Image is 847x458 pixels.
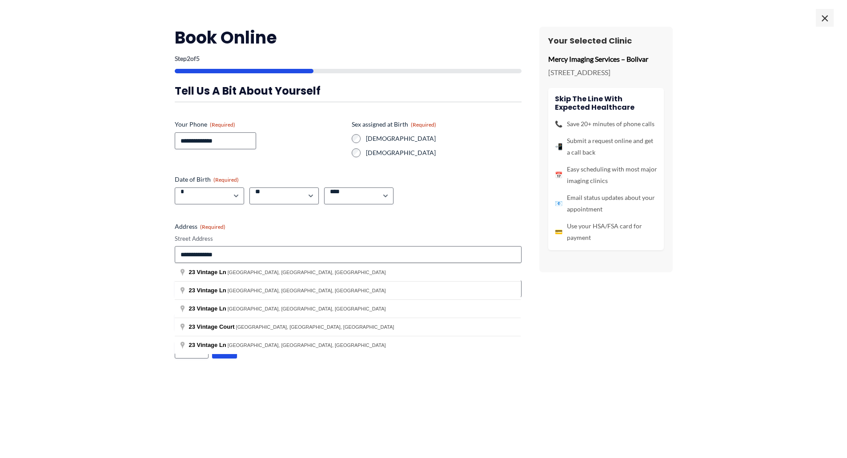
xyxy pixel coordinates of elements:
li: Easy scheduling with most major imaging clinics [555,163,657,187]
span: 📧 [555,198,562,209]
span: (Required) [213,176,239,183]
span: [GEOGRAPHIC_DATA], [GEOGRAPHIC_DATA], [GEOGRAPHIC_DATA] [228,343,386,348]
p: [STREET_ADDRESS] [548,66,664,79]
li: Use your HSA/FSA card for payment [555,220,657,243]
li: Save 20+ minutes of phone calls [555,118,657,130]
span: (Required) [210,121,235,128]
span: 📅 [555,169,562,181]
p: Mercy Imaging Services – Bolivar [548,52,664,66]
span: (Required) [411,121,436,128]
li: Email status updates about your appointment [555,192,657,215]
span: 💳 [555,226,562,238]
span: 23 [189,323,195,330]
h3: Tell us a bit about yourself [175,84,522,98]
span: Vintage Court [197,323,235,330]
span: 2 [187,55,190,62]
label: Your Phone [175,120,345,129]
span: [GEOGRAPHIC_DATA], [GEOGRAPHIC_DATA], [GEOGRAPHIC_DATA] [228,270,386,275]
span: 📲 [555,141,562,152]
span: 23 Vintage Ln [189,287,226,294]
h3: Your Selected Clinic [548,36,664,46]
h2: Book Online [175,27,522,48]
li: Submit a request online and get a call back [555,135,657,158]
label: [DEMOGRAPHIC_DATA] [366,134,522,143]
label: [DEMOGRAPHIC_DATA] [366,148,522,157]
span: 5 [196,55,200,62]
legend: Date of Birth [175,175,239,184]
span: [GEOGRAPHIC_DATA], [GEOGRAPHIC_DATA], [GEOGRAPHIC_DATA] [228,288,386,293]
legend: Sex assigned at Birth [352,120,436,129]
legend: Address [175,222,225,231]
span: 23 Vintage Ln [189,342,226,348]
h4: Skip the line with Expected Healthcare [555,95,657,112]
span: × [816,9,834,27]
span: [GEOGRAPHIC_DATA], [GEOGRAPHIC_DATA], [GEOGRAPHIC_DATA] [236,324,394,330]
span: 📞 [555,118,562,130]
span: 23 Vintage Ln [189,269,226,275]
span: 23 Vintage Ln [189,305,226,312]
span: [GEOGRAPHIC_DATA], [GEOGRAPHIC_DATA], [GEOGRAPHIC_DATA] [228,306,386,311]
span: (Required) [200,223,225,230]
label: Street Address [175,235,522,243]
p: Step of [175,56,522,62]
